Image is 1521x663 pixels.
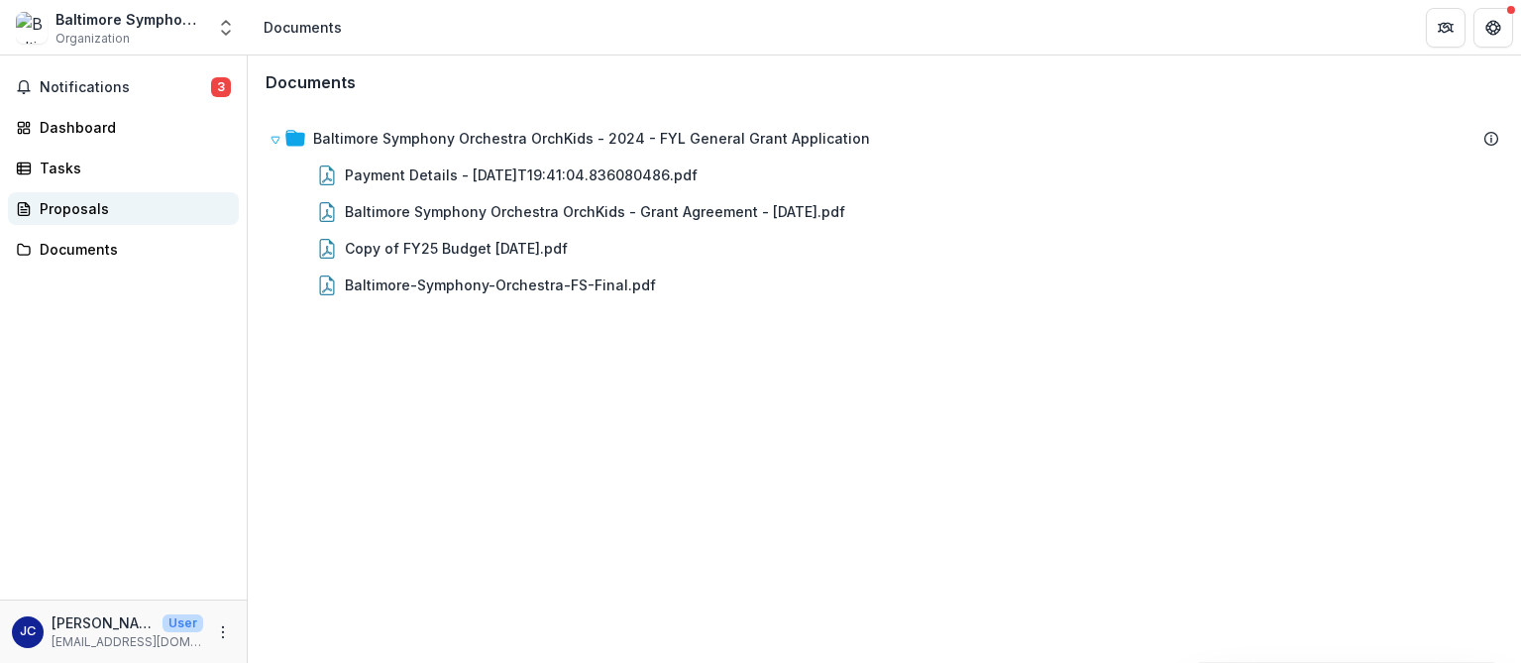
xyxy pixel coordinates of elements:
span: Notifications [40,79,211,96]
div: Jane Coffey [20,625,36,638]
div: Proposals [40,198,223,219]
button: More [211,620,235,644]
div: Baltimore Symphony Orchestra OrchKids - 2024 - FYL General Grant ApplicationPayment Details - [DA... [262,120,1507,303]
span: Organization [55,30,130,48]
h3: Documents [266,73,356,92]
div: Payment Details - [DATE]T19:41:04.836080486.pdf [262,157,1507,193]
div: Documents [264,17,342,38]
p: [PERSON_NAME] [52,612,155,633]
div: Baltimore-Symphony-Orchestra-FS-Final.pdf [262,267,1507,303]
nav: breadcrumb [256,13,350,42]
span: 3 [211,77,231,97]
p: [EMAIL_ADDRESS][DOMAIN_NAME] [52,633,203,651]
a: Dashboard [8,111,239,144]
div: Baltimore Symphony Orchestra OrchKids - Grant Agreement - [DATE].pdf [262,193,1507,230]
p: User [163,614,203,632]
div: Copy of FY25 Budget [DATE].pdf [262,230,1507,267]
a: Documents [8,233,239,266]
div: Baltimore Symphony Orchestra OrchKids [55,9,204,30]
a: Tasks [8,152,239,184]
a: Proposals [8,192,239,225]
div: Payment Details - [DATE]T19:41:04.836080486.pdf [345,165,698,185]
button: Open entity switcher [212,8,240,48]
button: Notifications3 [8,71,239,103]
div: Copy of FY25 Budget [DATE].pdf [345,238,568,259]
div: Tasks [40,158,223,178]
img: Baltimore Symphony Orchestra OrchKids [16,12,48,44]
div: Baltimore Symphony Orchestra OrchKids - 2024 - FYL General Grant Application [262,120,1507,157]
div: Baltimore Symphony Orchestra OrchKids - Grant Agreement - [DATE].pdf [345,201,845,222]
div: Baltimore Symphony Orchestra OrchKids - 2024 - FYL General Grant Application [313,128,870,149]
div: Dashboard [40,117,223,138]
div: Baltimore-Symphony-Orchestra-FS-Final.pdf [345,275,656,295]
button: Partners [1426,8,1466,48]
div: Documents [40,239,223,260]
button: Get Help [1473,8,1513,48]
